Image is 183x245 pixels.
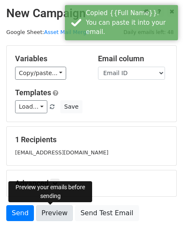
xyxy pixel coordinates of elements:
h5: 1 Recipients [15,135,168,144]
div: Preview your emails before sending [8,181,92,202]
button: Save [60,100,82,113]
a: Send [6,205,34,221]
iframe: Chat Widget [141,205,183,245]
h2: New Campaign [6,6,177,21]
div: Copied {{Full Name}}. You can paste it into your email. [86,8,175,37]
h5: Email column [98,54,168,63]
small: [EMAIL_ADDRESS][DOMAIN_NAME] [15,149,108,156]
a: Load... [15,100,47,113]
a: Templates [15,88,51,97]
a: Preview [36,205,73,221]
h5: Variables [15,54,85,63]
a: Copy/paste... [15,67,66,80]
small: Google Sheet: [6,29,90,35]
a: Send Test Email [75,205,139,221]
a: Asset Mail Merge [44,29,90,35]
